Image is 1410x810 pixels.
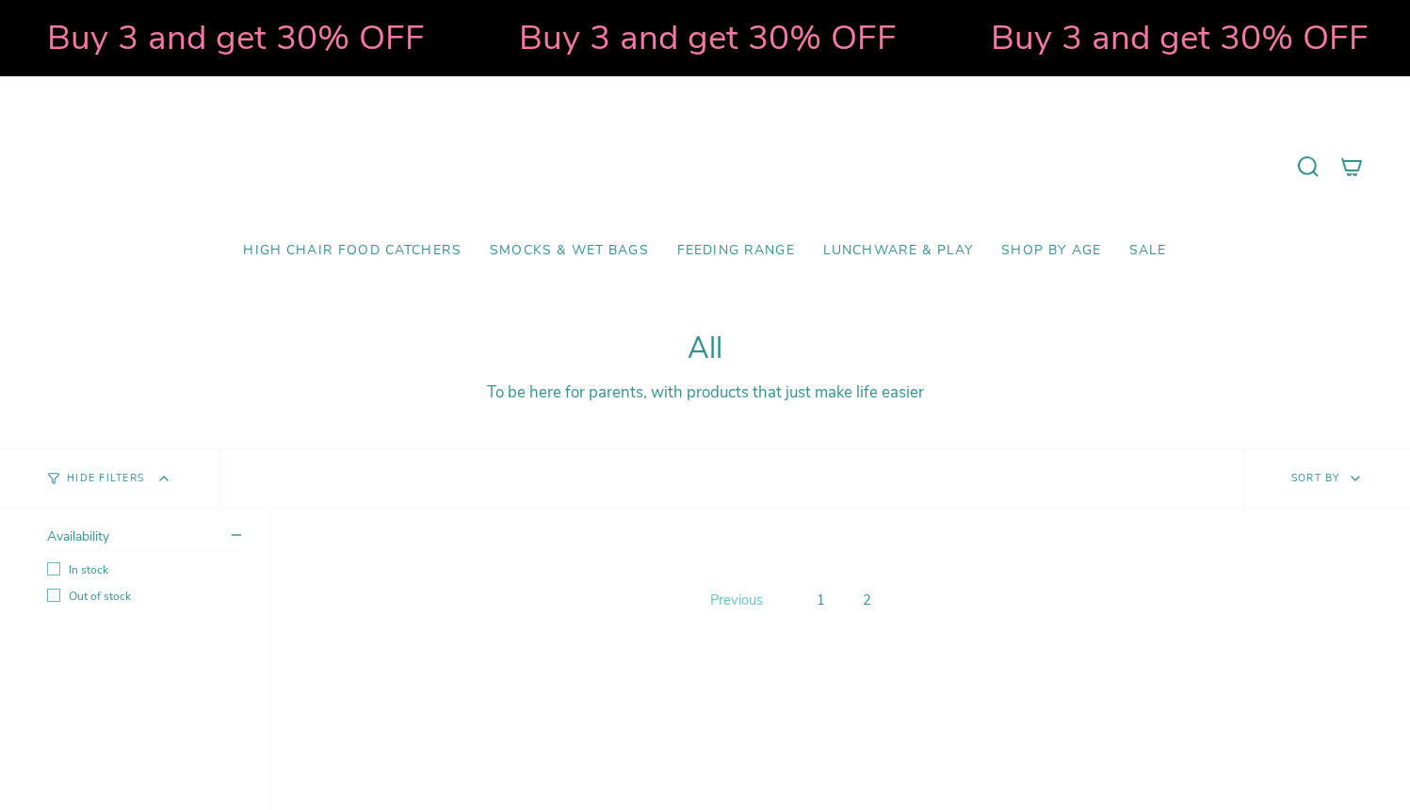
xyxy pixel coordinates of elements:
[67,474,144,484] span: Hide Filters
[517,14,895,61] strong: Buy 3 and get 30% OFF
[243,243,462,259] span: High Chair Food Catchers
[543,105,867,229] a: Mumma’s Little Helpers
[809,229,987,273] a: Lunchware & Play
[1291,471,1340,485] span: Sort by
[45,14,423,61] strong: Buy 3 and get 30% OFF
[47,562,241,577] label: In stock
[855,587,879,613] a: 2
[47,527,241,551] summary: Availability
[663,229,809,273] a: Feeding Range
[47,332,1363,366] h1: All
[229,229,476,273] a: High Chair Food Catchers
[490,243,649,259] span: Smocks & Wet Bags
[1243,449,1410,508] button: Sort by
[47,589,241,604] label: Out of stock
[823,243,973,259] span: Lunchware & Play
[705,586,768,614] a: Previous
[487,381,924,403] span: To be here for parents, with products that just make life easier
[1129,243,1167,259] span: SALE
[677,243,795,259] span: Feeding Range
[476,229,663,273] a: Smocks & Wet Bags
[47,527,109,545] span: Availability
[1001,243,1101,259] span: Shop by Age
[809,587,833,613] a: 1
[710,591,763,609] span: Previous
[989,14,1367,61] strong: Buy 3 and get 30% OFF
[987,229,1115,273] a: Shop by Age
[1115,229,1181,273] a: SALE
